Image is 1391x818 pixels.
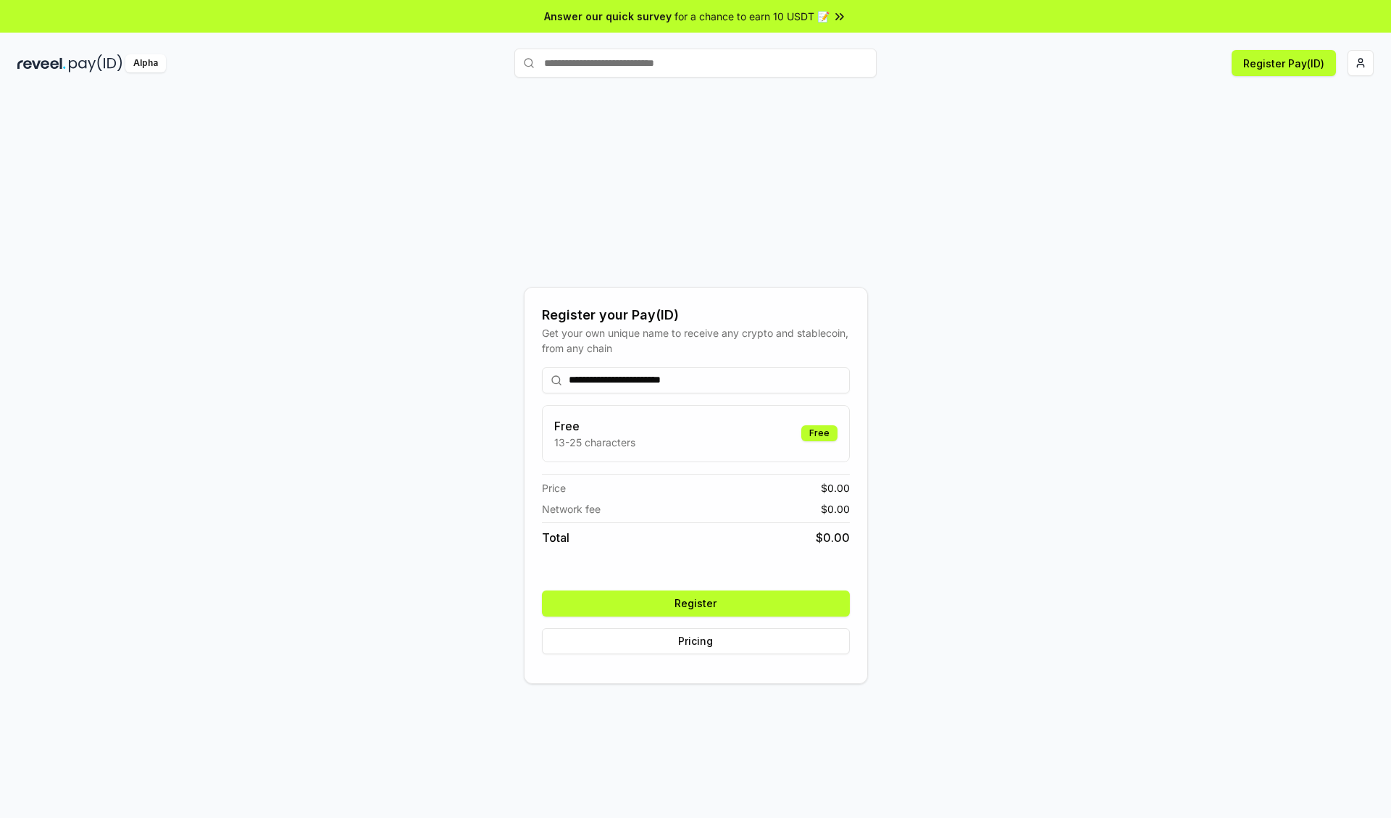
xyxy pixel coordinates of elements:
[554,435,635,450] p: 13-25 characters
[17,54,66,72] img: reveel_dark
[542,325,850,356] div: Get your own unique name to receive any crypto and stablecoin, from any chain
[821,501,850,517] span: $ 0.00
[544,9,672,24] span: Answer our quick survey
[542,628,850,654] button: Pricing
[542,529,569,546] span: Total
[542,590,850,617] button: Register
[821,480,850,496] span: $ 0.00
[542,480,566,496] span: Price
[125,54,166,72] div: Alpha
[674,9,830,24] span: for a chance to earn 10 USDT 📝
[554,417,635,435] h3: Free
[542,501,601,517] span: Network fee
[69,54,122,72] img: pay_id
[801,425,837,441] div: Free
[816,529,850,546] span: $ 0.00
[1232,50,1336,76] button: Register Pay(ID)
[542,305,850,325] div: Register your Pay(ID)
